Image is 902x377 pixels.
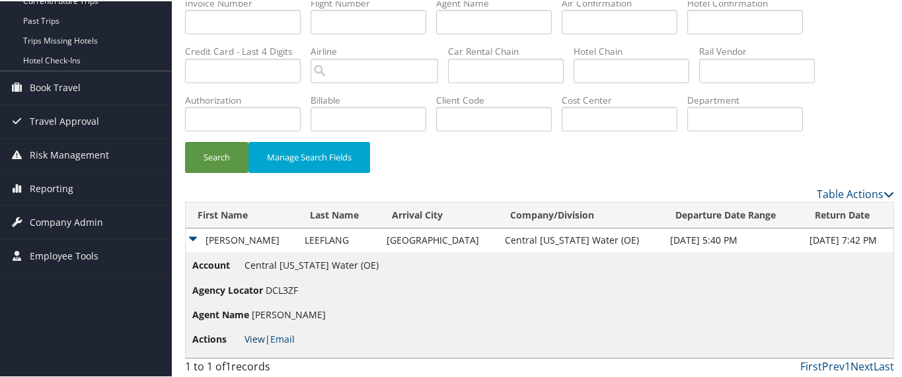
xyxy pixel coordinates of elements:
[687,92,813,106] label: Department
[574,44,699,57] label: Hotel Chain
[30,238,98,271] span: Employee Tools
[192,282,263,296] span: Agency Locator
[192,306,249,321] span: Agent Name
[192,331,242,345] span: Actions
[30,205,103,238] span: Company Admin
[244,331,265,344] a: View
[663,201,803,227] th: Departure Date Range: activate to sort column descending
[817,186,894,200] a: Table Actions
[845,358,850,372] a: 1
[380,227,498,251] td: [GEOGRAPHIC_DATA]
[298,201,379,227] th: Last Name: activate to sort column ascending
[270,331,295,344] a: Email
[30,70,81,103] span: Book Travel
[800,358,822,372] a: First
[186,227,298,251] td: [PERSON_NAME]
[562,92,687,106] label: Cost Center
[663,227,803,251] td: [DATE] 5:40 PM
[311,44,448,57] label: Airline
[436,92,562,106] label: Client Code
[192,257,242,271] span: Account
[185,92,311,106] label: Authorization
[298,227,379,251] td: LEEFLANG
[252,307,326,320] span: [PERSON_NAME]
[30,104,99,137] span: Travel Approval
[30,171,73,204] span: Reporting
[380,201,498,227] th: Arrival City: activate to sort column ascending
[498,227,663,251] td: Central [US_STATE] Water (OE)
[244,331,295,344] span: |
[448,44,574,57] label: Car Rental Chain
[248,141,370,172] button: Manage Search Fields
[699,44,825,57] label: Rail Vendor
[850,358,874,372] a: Next
[803,227,893,251] td: [DATE] 7:42 PM
[266,283,298,295] span: DCL3ZF
[186,201,298,227] th: First Name: activate to sort column ascending
[185,44,311,57] label: Credit Card - Last 4 Digits
[498,201,663,227] th: Company/Division
[30,137,109,170] span: Risk Management
[311,92,436,106] label: Billable
[225,358,231,372] span: 1
[244,257,379,270] span: Central [US_STATE] Water (OE)
[185,141,248,172] button: Search
[874,358,894,372] a: Last
[803,201,893,227] th: Return Date: activate to sort column ascending
[822,358,845,372] a: Prev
